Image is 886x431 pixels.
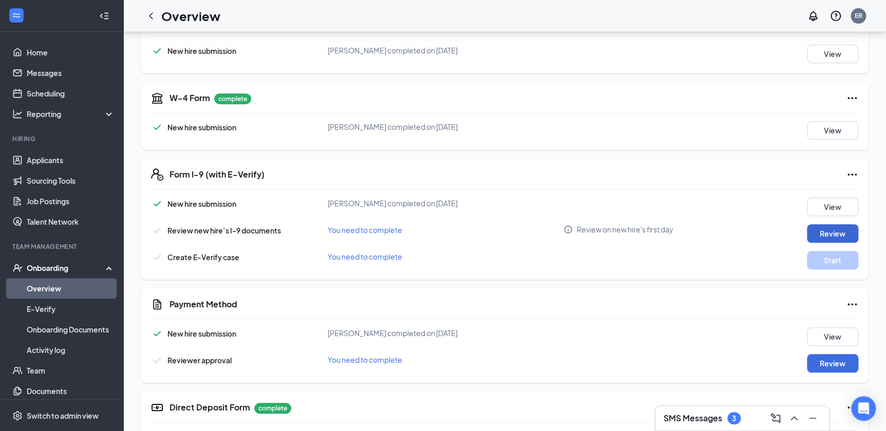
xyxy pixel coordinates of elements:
[169,169,265,180] h5: Form I-9 (with E-Verify)
[807,224,858,243] button: Review
[254,403,291,414] p: complete
[151,224,163,237] svg: Checkmark
[169,299,237,310] h5: Payment Method
[169,402,250,413] h5: Direct Deposit Form
[830,10,842,22] svg: QuestionInfo
[732,414,736,423] div: 3
[328,252,402,261] span: You need to complete
[328,355,402,364] span: You need to complete
[161,7,220,25] h1: Overview
[151,45,163,57] svg: Checkmark
[807,251,858,269] button: Start
[151,327,163,340] svg: Checkmark
[145,10,157,22] svg: ChevronLeft
[214,93,251,104] p: complete
[27,191,115,211] a: Job Postings
[167,329,236,338] span: New hire submission
[27,83,115,104] a: Scheduling
[11,10,22,21] svg: WorkstreamLogo
[151,168,163,181] svg: FormI9EVerifyIcon
[151,401,163,414] svg: DirectDepositIcon
[151,198,163,210] svg: Checkmark
[807,45,858,63] button: View
[12,109,23,119] svg: Analysis
[151,121,163,133] svg: Checkmark
[576,224,673,234] span: Review on new hire's first day
[12,242,112,251] div: Team Management
[27,263,106,273] div: Onboarding
[769,412,782,424] svg: ComposeMessage
[786,410,802,426] button: ChevronUp
[169,92,210,104] h5: W-4 Form
[12,263,23,273] svg: UserCheck
[167,46,236,55] span: New hire submission
[27,42,115,63] a: Home
[27,109,115,119] div: Reporting
[27,170,115,191] a: Sourcing Tools
[328,199,458,208] span: [PERSON_NAME] completed on [DATE]
[807,327,858,346] button: View
[151,251,163,263] svg: Checkmark
[807,121,858,140] button: View
[27,319,115,340] a: Onboarding Documents
[855,11,862,20] div: ER
[806,412,819,424] svg: Minimize
[12,410,23,421] svg: Settings
[328,225,402,234] span: You need to complete
[27,278,115,299] a: Overview
[328,46,458,55] span: [PERSON_NAME] completed on [DATE]
[846,401,858,414] svg: Ellipses
[767,410,784,426] button: ComposeMessage
[846,92,858,104] svg: Ellipses
[27,381,115,401] a: Documents
[807,10,819,22] svg: Notifications
[846,168,858,181] svg: Ellipses
[27,340,115,360] a: Activity log
[563,225,573,234] svg: Info
[27,63,115,83] a: Messages
[167,199,236,208] span: New hire submission
[167,123,236,132] span: New hire submission
[27,211,115,232] a: Talent Network
[807,198,858,216] button: View
[27,299,115,319] a: E-Verify
[27,150,115,170] a: Applicants
[27,360,115,381] a: Team
[12,134,112,143] div: Hiring
[804,410,821,426] button: Minimize
[328,328,458,338] span: [PERSON_NAME] completed on [DATE]
[99,11,109,21] svg: Collapse
[167,226,281,235] span: Review new hire’s I-9 documents
[27,410,99,421] div: Switch to admin view
[664,413,722,424] h3: SMS Messages
[151,92,163,104] svg: TaxGovernmentIcon
[328,122,458,131] span: [PERSON_NAME] completed on [DATE]
[167,252,239,262] span: Create E-Verify case
[151,298,163,310] svg: CustomFormIcon
[167,356,232,365] span: Reviewer approval
[846,298,858,310] svg: Ellipses
[151,354,163,366] svg: Checkmark
[807,354,858,373] button: Review
[788,412,800,424] svg: ChevronUp
[851,396,876,421] div: Open Intercom Messenger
